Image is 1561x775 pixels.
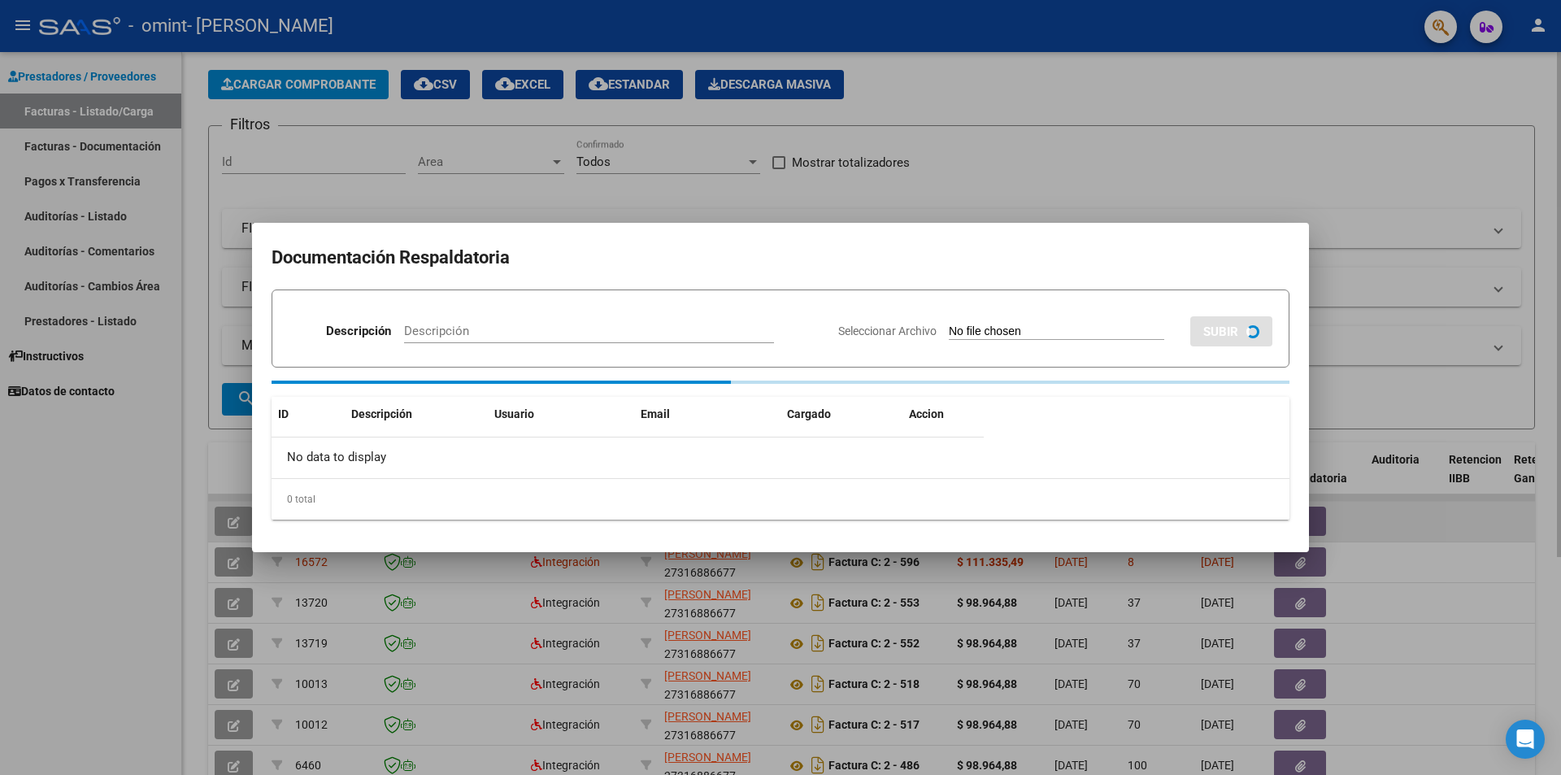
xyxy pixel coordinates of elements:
span: Descripción [351,407,412,420]
span: SUBIR [1203,324,1238,339]
div: No data to display [272,438,984,478]
datatable-header-cell: Usuario [488,397,634,432]
div: 0 total [272,479,1289,520]
datatable-header-cell: Descripción [345,397,488,432]
datatable-header-cell: Cargado [780,397,902,432]
span: Accion [909,407,944,420]
h2: Documentación Respaldatoria [272,242,1289,273]
span: Seleccionar Archivo [838,324,937,337]
p: Descripción [326,322,391,341]
span: ID [278,407,289,420]
span: Usuario [494,407,534,420]
button: SUBIR [1190,316,1272,346]
datatable-header-cell: Email [634,397,780,432]
datatable-header-cell: ID [272,397,345,432]
div: Open Intercom Messenger [1506,720,1545,759]
datatable-header-cell: Accion [902,397,984,432]
span: Cargado [787,407,831,420]
span: Email [641,407,670,420]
